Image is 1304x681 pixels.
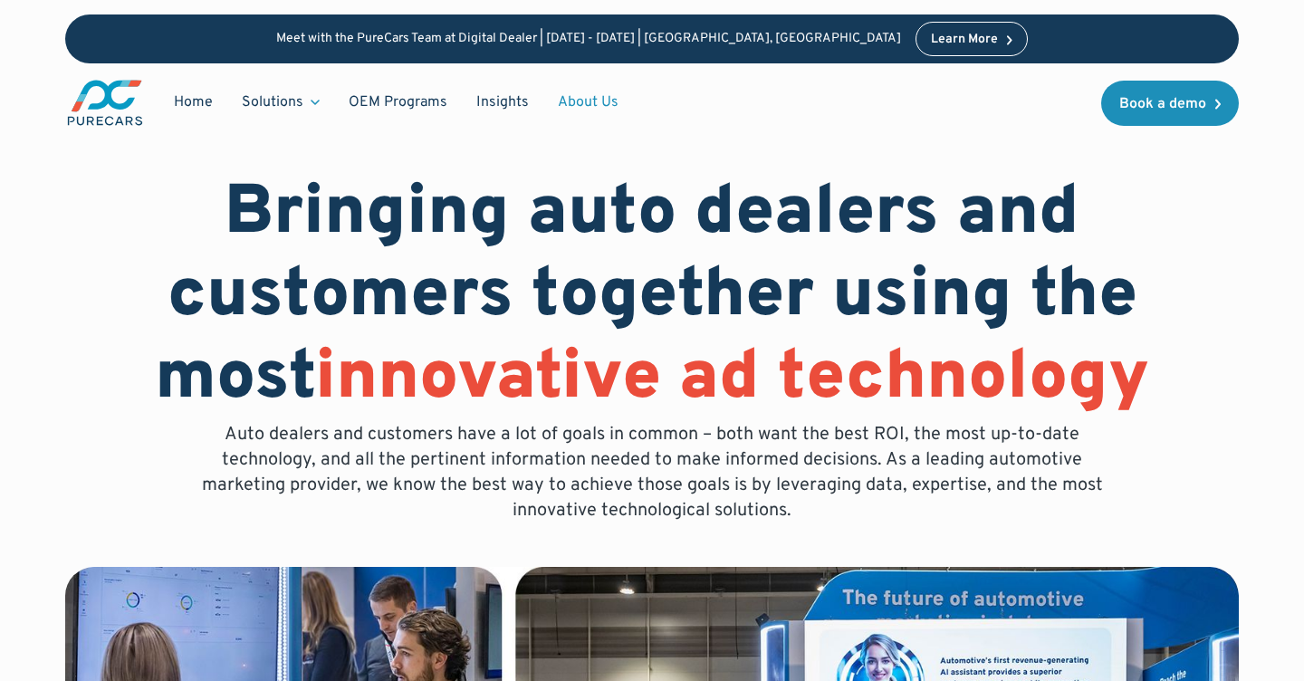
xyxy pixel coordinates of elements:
a: Home [159,85,227,120]
h1: Bringing auto dealers and customers together using the most [65,174,1239,422]
div: Solutions [227,85,334,120]
div: Learn More [931,34,998,46]
a: Book a demo [1101,81,1239,126]
span: innovative ad technology [315,336,1149,423]
img: purecars logo [65,78,145,128]
a: main [65,78,145,128]
a: About Us [543,85,633,120]
div: Book a demo [1119,97,1206,111]
p: Auto dealers and customers have a lot of goals in common – both want the best ROI, the most up-to... [188,422,1116,523]
a: OEM Programs [334,85,462,120]
a: Learn More [916,22,1028,56]
p: Meet with the PureCars Team at Digital Dealer | [DATE] - [DATE] | [GEOGRAPHIC_DATA], [GEOGRAPHIC_... [276,32,901,47]
a: Insights [462,85,543,120]
div: Solutions [242,92,303,112]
